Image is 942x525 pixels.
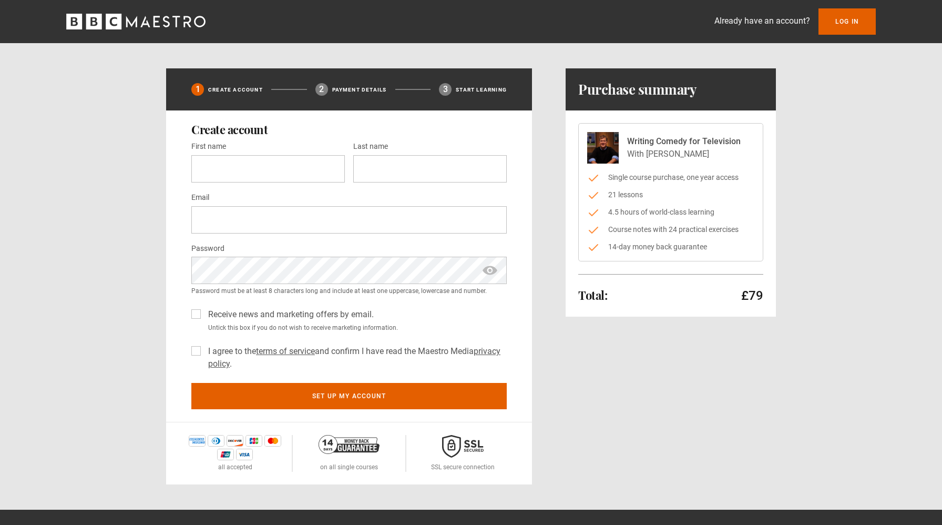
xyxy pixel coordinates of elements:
[191,286,507,296] small: Password must be at least 8 characters long and include at least one uppercase, lowercase and num...
[587,172,754,183] li: Single course purchase, one year access
[218,462,252,472] p: all accepted
[236,449,253,460] img: visa
[439,83,452,96] div: 3
[315,83,328,96] div: 2
[208,435,224,447] img: diners
[208,86,263,94] p: Create Account
[320,462,378,472] p: on all single courses
[627,135,741,148] p: Writing Comedy for Television
[482,257,498,284] span: show password
[714,15,810,27] p: Already have an account?
[191,83,204,96] div: 1
[587,207,754,218] li: 4.5 hours of world-class learning
[227,435,243,447] img: discover
[217,449,234,460] img: unionpay
[191,140,226,153] label: First name
[66,14,206,29] svg: BBC Maestro
[741,287,763,304] p: £79
[578,81,697,98] h1: Purchase summary
[587,224,754,235] li: Course notes with 24 practical exercises
[587,189,754,200] li: 21 lessons
[245,435,262,447] img: jcb
[191,191,209,204] label: Email
[191,243,224,255] label: Password
[456,86,507,94] p: Start learning
[204,345,507,370] label: I agree to the and confirm I have read the Maestro Media .
[431,462,495,472] p: SSL secure connection
[204,308,374,321] label: Receive news and marketing offers by email.
[256,346,315,356] a: terms of service
[191,123,507,136] h2: Create account
[319,435,380,454] img: 14-day-money-back-guarantee-42d24aedb5115c0ff13b.png
[204,323,507,332] small: Untick this box if you do not wish to receive marketing information.
[189,435,206,447] img: amex
[627,148,741,160] p: With [PERSON_NAME]
[191,383,507,409] button: Set up my account
[578,289,607,301] h2: Total:
[818,8,876,35] a: Log In
[264,435,281,447] img: mastercard
[353,140,388,153] label: Last name
[587,241,754,253] li: 14-day money back guarantee
[332,86,387,94] p: Payment details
